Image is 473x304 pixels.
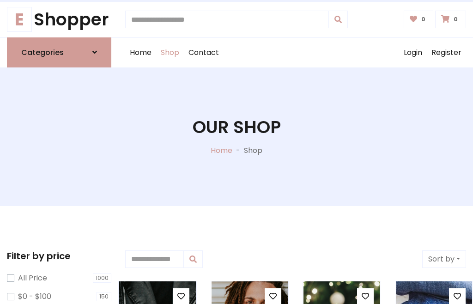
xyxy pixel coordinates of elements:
[427,38,466,67] a: Register
[156,38,184,67] a: Shop
[7,9,111,30] h1: Shopper
[93,274,111,283] span: 1000
[97,292,111,301] span: 150
[18,273,47,284] label: All Price
[7,9,111,30] a: EShopper
[435,11,466,28] a: 0
[18,291,51,302] label: $0 - $100
[7,250,111,261] h5: Filter by price
[399,38,427,67] a: Login
[125,38,156,67] a: Home
[7,37,111,67] a: Categories
[404,11,434,28] a: 0
[21,48,64,57] h6: Categories
[7,7,32,32] span: E
[211,145,232,156] a: Home
[451,15,460,24] span: 0
[193,117,281,138] h1: Our Shop
[184,38,224,67] a: Contact
[244,145,262,156] p: Shop
[232,145,244,156] p: -
[422,250,466,268] button: Sort by
[419,15,428,24] span: 0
